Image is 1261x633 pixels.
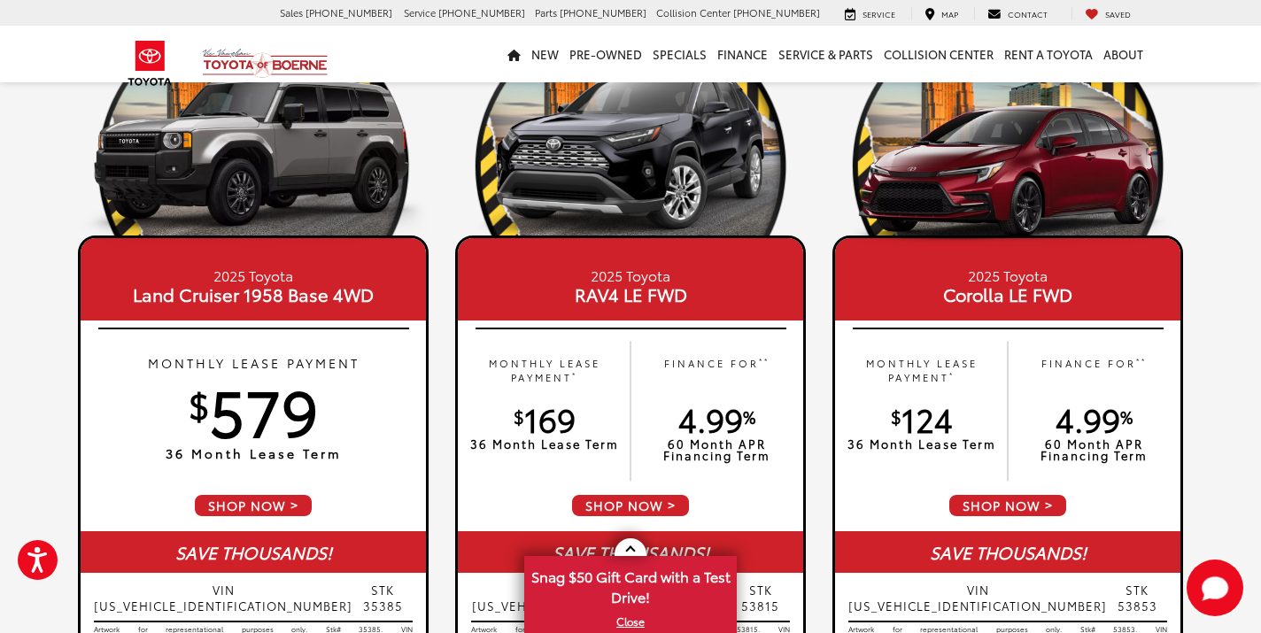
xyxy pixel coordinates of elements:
p: 36 Month Lease Term [844,438,999,450]
a: Collision Center [878,26,999,82]
p: FINANCE FOR [1017,356,1172,385]
svg: Start Chat [1187,560,1243,616]
sup: % [1120,404,1133,428]
p: MONTHLY LEASE PAYMENT [844,356,999,385]
small: 2025 Toyota [85,265,422,285]
span: Saved [1105,8,1131,19]
button: Toggle Chat Window [1187,560,1243,616]
span: 4.99 [1056,396,1133,441]
span: 4.99 [678,396,755,441]
div: SAVE THOUSANDS! [835,531,1180,573]
p: 60 Month APR Financing Term [639,438,794,461]
span: SHOP NOW [948,493,1068,518]
span: Corolla LE FWD [839,285,1176,303]
img: Toyota [117,35,183,92]
a: Service [832,7,909,21]
span: Parts [535,5,557,19]
span: Service [404,5,436,19]
span: Sales [280,5,303,19]
sup: $ [189,378,209,428]
a: Contact [974,7,1061,21]
span: STK 53815 [731,582,790,614]
img: 25_Corolla_XSE_Ruby_Flare_Pearl_Left [832,72,1183,247]
p: 60 Month APR Financing Term [1017,438,1172,461]
img: 25_Land_Cruiser_1958_Meteor_Shower_Left [78,72,429,247]
span: STK 35385 [352,582,413,614]
sup: % [743,404,755,428]
span: SHOP NOW [570,493,691,518]
span: Collision Center [656,5,731,19]
a: Pre-Owned [564,26,647,82]
img: Vic Vaughan Toyota of Boerne [202,48,329,79]
span: [PHONE_NUMBER] [560,5,646,19]
p: MONTHLY LEASE PAYMENT [467,356,622,385]
img: 25_RAV4_Limited_Midnight_Black_Metallic_Left [455,72,806,247]
div: SAVE THOUSANDS! [81,531,426,573]
span: SHOP NOW [193,493,313,518]
sup: $ [891,404,901,428]
span: Map [941,8,958,19]
div: SAVE THOUSANDS! [458,531,803,573]
sup: $ [514,404,524,428]
a: Map [911,7,971,21]
a: Finance [712,26,773,82]
a: Specials [647,26,712,82]
span: [PHONE_NUMBER] [733,5,820,19]
span: 124 [891,396,953,441]
a: My Saved Vehicles [1071,7,1144,21]
span: Snag $50 Gift Card with a Test Drive! [526,558,735,612]
a: About [1098,26,1149,82]
span: RAV4 LE FWD [462,285,799,303]
span: VIN [US_VEHICLE_IDENTIFICATION_NUMBER] [471,582,731,614]
a: Service & Parts: Opens in a new tab [773,26,878,82]
a: New [526,26,564,82]
a: Home [502,26,526,82]
span: VIN [US_VEHICLE_IDENTIFICATION_NUMBER] [94,582,352,614]
span: 579 [189,365,318,453]
p: MONTHLY LEASE PAYMENT [81,354,426,372]
small: 2025 Toyota [462,265,799,285]
span: VIN [US_VEHICLE_IDENTIFICATION_NUMBER] [848,582,1107,614]
p: 36 Month Lease Term [81,447,426,459]
span: [PHONE_NUMBER] [438,5,525,19]
span: Service [863,8,895,19]
p: FINANCE FOR [639,356,794,385]
span: [PHONE_NUMBER] [306,5,392,19]
a: Rent a Toyota [999,26,1098,82]
small: 2025 Toyota [839,265,1176,285]
span: STK 53853 [1107,582,1167,614]
span: 169 [514,396,576,441]
span: Contact [1008,8,1048,19]
span: Land Cruiser 1958 Base 4WD [85,285,422,303]
p: 36 Month Lease Term [467,438,622,450]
